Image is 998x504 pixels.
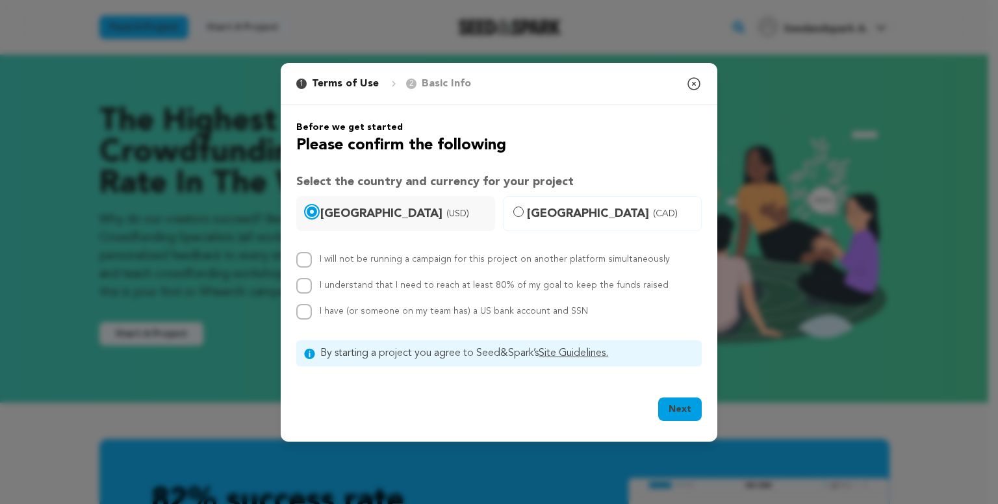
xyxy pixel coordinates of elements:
span: By starting a project you agree to Seed&Spark’s [320,346,694,361]
label: I understand that I need to reach at least 80% of my goal to keep the funds raised [320,281,669,290]
span: (CAD) [653,207,678,220]
span: I have (or someone on my team has) a US bank account and SSN [320,307,588,316]
label: I will not be running a campaign for this project on another platform simultaneously [320,255,670,264]
h6: Before we get started [296,121,702,134]
p: Basic Info [422,76,471,92]
span: 1 [296,79,307,89]
span: [GEOGRAPHIC_DATA] [527,205,693,223]
h3: Select the country and currency for your project [296,173,702,191]
span: [GEOGRAPHIC_DATA] [320,205,487,223]
span: (USD) [446,207,469,220]
span: 2 [406,79,416,89]
a: Site Guidelines. [539,348,608,359]
button: Next [658,397,702,421]
p: Terms of Use [312,76,379,92]
h2: Please confirm the following [296,134,702,157]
